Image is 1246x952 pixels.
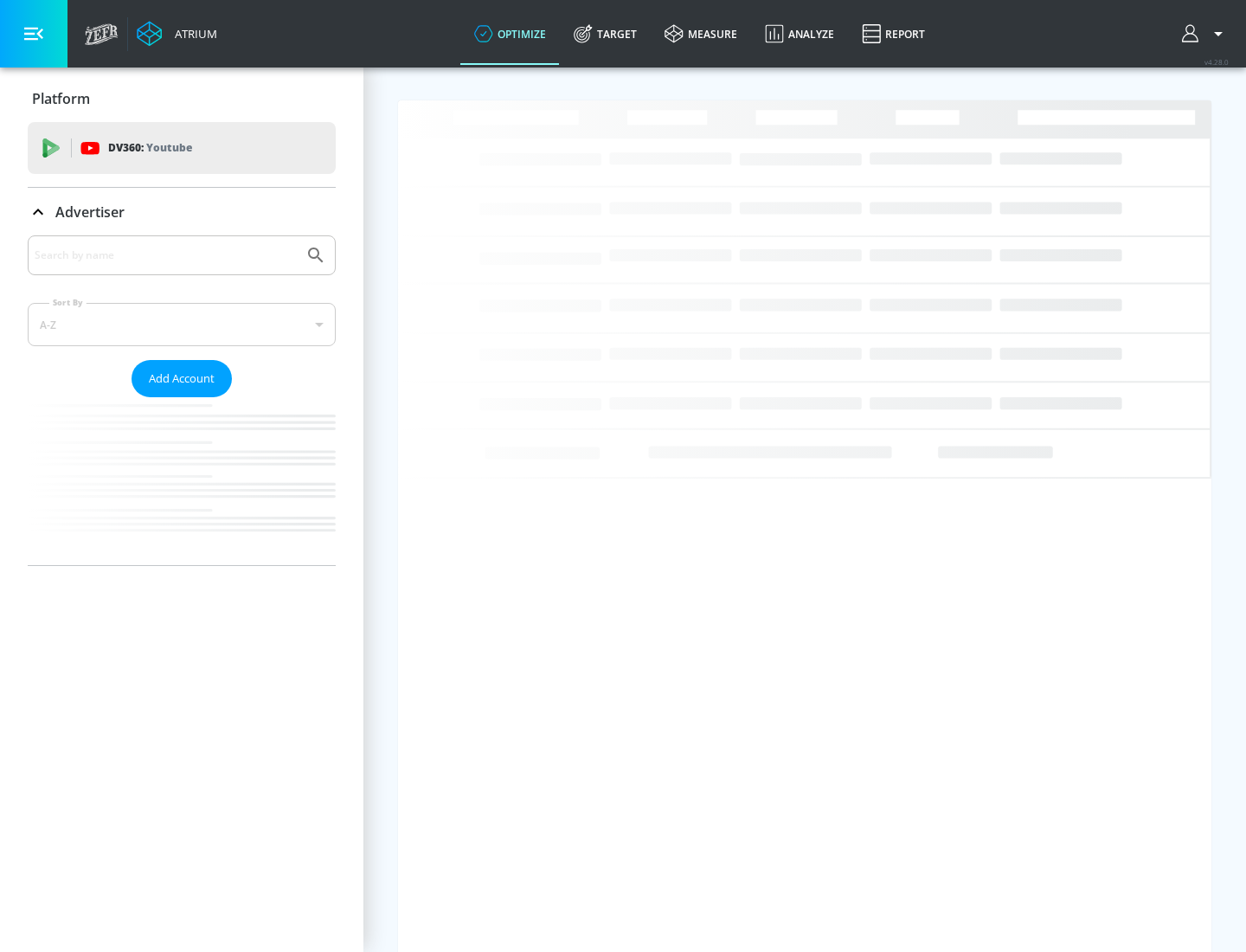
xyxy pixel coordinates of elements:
p: Platform [32,89,90,108]
p: DV360: [108,138,192,158]
label: Sort By [49,297,87,308]
a: optimize [460,3,560,65]
div: Advertiser [28,188,336,236]
p: Advertiser [55,203,125,222]
button: Add Account [132,360,232,397]
nav: list of Advertiser [28,397,336,565]
p: Youtube [146,138,192,157]
a: Target [560,3,651,65]
a: Analyze [751,3,848,65]
div: DV360: Youtube [28,122,336,174]
div: A-Z [28,303,336,346]
a: measure [651,3,751,65]
input: Search by name [35,244,297,267]
div: Atrium [168,26,217,42]
a: Report [848,3,939,65]
div: Advertiser [28,235,336,565]
span: Add Account [149,369,215,389]
a: Atrium [137,21,217,47]
div: Platform [28,74,336,123]
span: v 4.28.0 [1204,57,1229,67]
